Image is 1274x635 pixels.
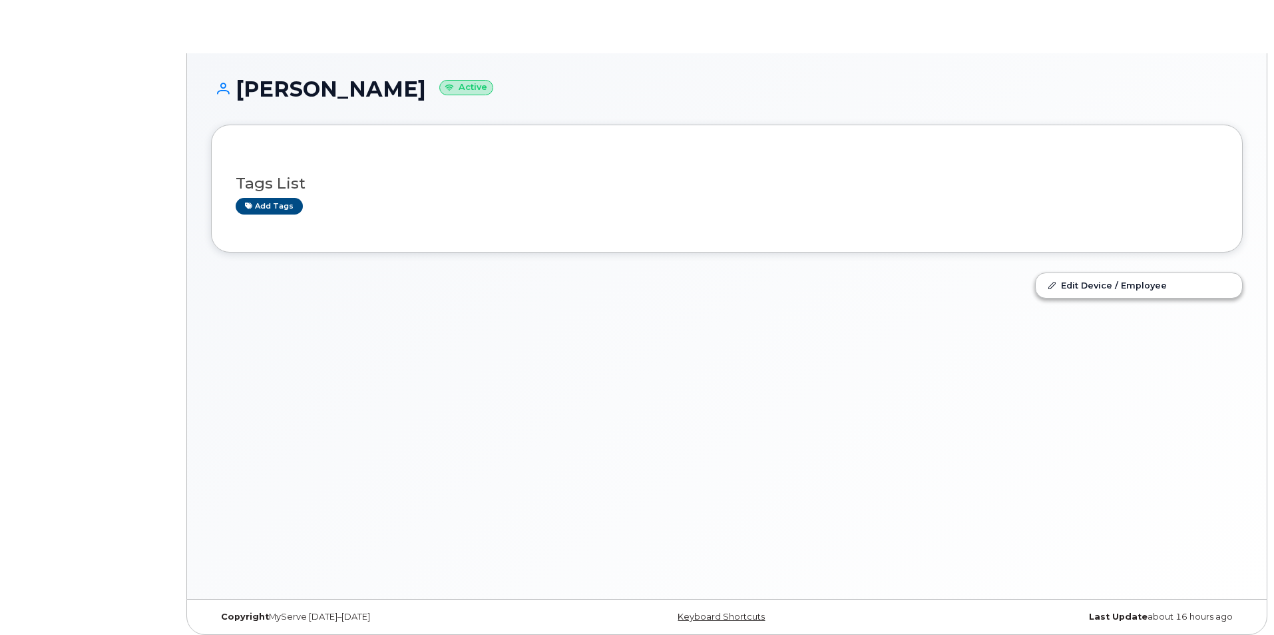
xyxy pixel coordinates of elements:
a: Keyboard Shortcuts [678,612,765,622]
strong: Copyright [221,612,269,622]
h3: Tags List [236,175,1218,192]
div: MyServe [DATE]–[DATE] [211,612,555,622]
a: Edit Device / Employee [1036,273,1242,297]
h1: [PERSON_NAME] [211,77,1243,101]
small: Active [439,80,493,95]
div: about 16 hours ago [899,612,1243,622]
a: Add tags [236,198,303,215]
strong: Last Update [1089,612,1148,622]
